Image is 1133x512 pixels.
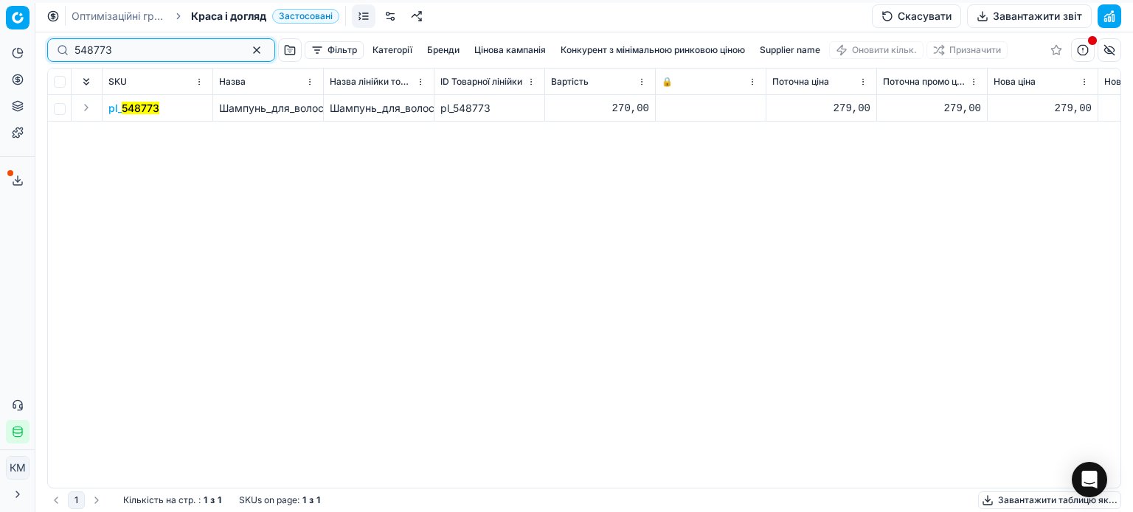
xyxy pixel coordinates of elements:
div: : [123,494,221,506]
strong: 1 [218,494,221,506]
nav: pagination [47,491,105,509]
span: Нова ціна [994,76,1036,88]
span: 🔒 [662,76,673,88]
div: 279,00 [994,101,1092,116]
div: 279,00 [772,101,870,116]
div: Open Intercom Messenger [1072,462,1107,497]
button: Go to previous page [47,491,65,509]
button: Цінова кампанія [468,41,552,59]
strong: 1 [316,494,320,506]
button: pl_548773 [108,101,159,116]
button: Expand [77,99,95,116]
button: Завантажити таблицю як... [978,491,1121,509]
span: Краса і доглядЗастосовані [191,9,339,24]
div: Шампунь_для_волосся_регенеруючий_Daeng_Gi_Meo_Ri_Vitalizing_Shampoo_300_мл [330,101,428,116]
strong: з [309,494,313,506]
button: Go to next page [88,491,105,509]
button: Бренди [421,41,465,59]
button: 1 [68,491,85,509]
strong: 1 [302,494,306,506]
div: pl_548773 [440,101,538,116]
button: Призначити [926,41,1008,59]
button: КM [6,456,30,480]
span: КM [7,457,29,479]
mark: 548773 [122,102,159,114]
span: Поточна ціна [772,76,829,88]
span: Назва [219,76,246,88]
button: Завантажити звіт [967,4,1092,28]
button: Фільтр [305,41,364,59]
span: Кількість на стр. [123,494,195,506]
nav: breadcrumb [72,9,339,24]
div: 279,00 [883,101,981,116]
span: SKU [108,76,127,88]
button: Конкурент з мінімальною ринковою ціною [555,41,751,59]
input: Пошук по SKU або назві [75,43,236,57]
button: Supplier name [754,41,826,59]
span: ID Товарної лінійки [440,76,522,88]
div: 270,00 [551,101,649,116]
button: Оновити кільк. [829,41,924,59]
strong: 1 [204,494,207,506]
span: Застосовані [272,9,339,24]
span: Вартість [551,76,589,88]
a: Оптимізаційні групи [72,9,166,24]
span: Краса і догляд [191,9,266,24]
button: Категорії [367,41,418,59]
strong: з [210,494,215,506]
span: SKUs on page : [239,494,299,506]
button: Скасувати [872,4,961,28]
span: Шампунь_для_волосся_регенеруючий_Daeng_Gi_Meo_Ri_Vitalizing_Shampoo_300_мл [219,102,642,114]
button: Expand all [77,73,95,91]
span: Назва лінійки товарів [330,76,413,88]
span: Поточна промо ціна [883,76,966,88]
span: pl_ [108,101,159,116]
